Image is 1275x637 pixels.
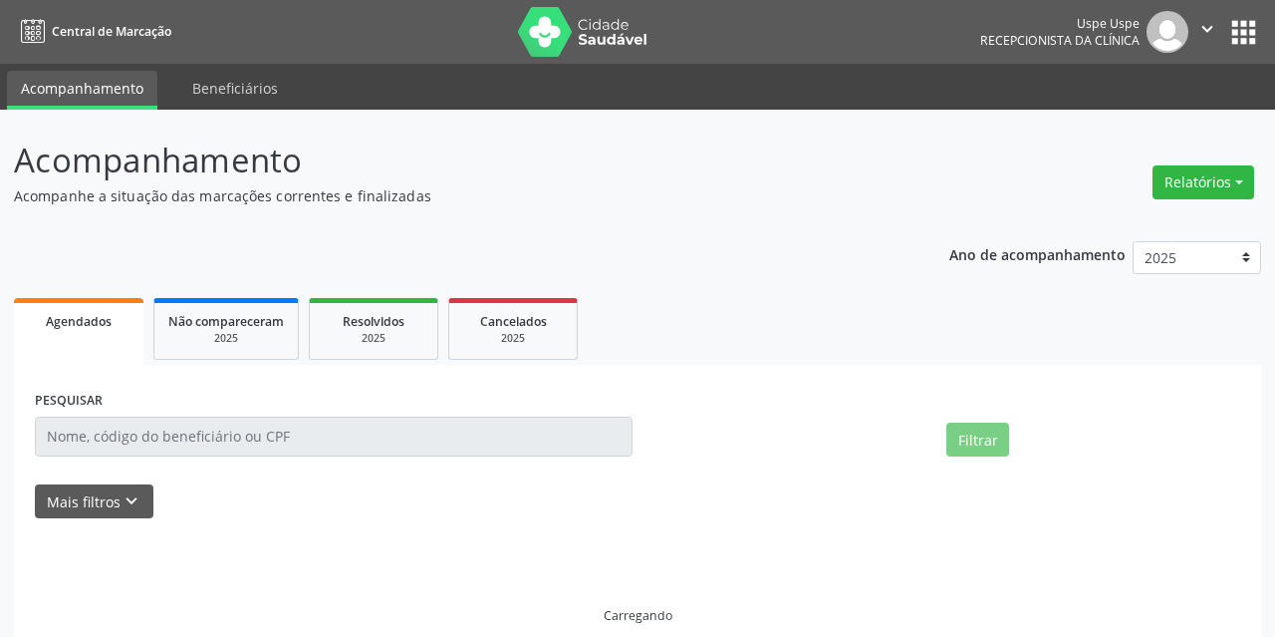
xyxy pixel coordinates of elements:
[1152,165,1254,199] button: Relatórios
[52,23,171,40] span: Central de Marcação
[14,15,171,48] a: Central de Marcação
[168,331,284,346] div: 2025
[46,313,112,330] span: Agendados
[946,423,1009,457] button: Filtrar
[980,32,1140,49] span: Recepcionista da clínica
[1226,15,1261,50] button: apps
[949,241,1126,266] p: Ano de acompanhamento
[463,331,563,346] div: 2025
[604,607,672,624] div: Carregando
[14,136,887,185] p: Acompanhamento
[168,313,284,330] span: Não compareceram
[343,313,404,330] span: Resolvidos
[480,313,547,330] span: Cancelados
[121,490,142,512] i: keyboard_arrow_down
[1196,18,1218,40] i: 
[35,417,633,457] input: Nome, código do beneficiário ou CPF
[35,386,103,417] label: PESQUISAR
[35,484,153,519] button: Mais filtroskeyboard_arrow_down
[324,331,423,346] div: 2025
[178,71,292,106] a: Beneficiários
[1147,11,1188,53] img: img
[980,15,1140,32] div: Uspe Uspe
[14,185,887,206] p: Acompanhe a situação das marcações correntes e finalizadas
[7,71,157,110] a: Acompanhamento
[1188,11,1226,53] button: 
